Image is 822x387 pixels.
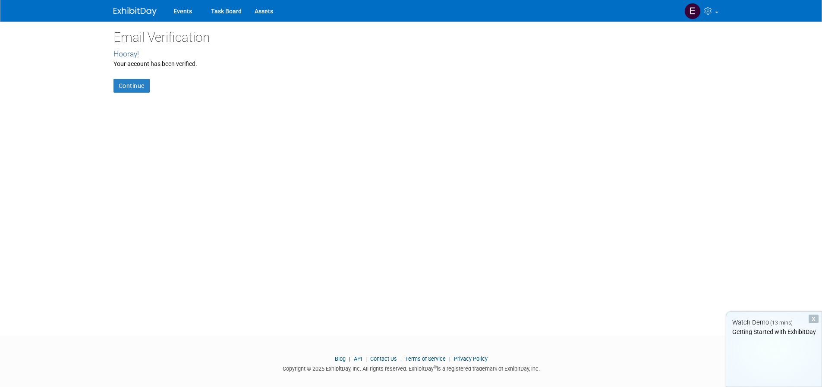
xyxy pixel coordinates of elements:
[770,320,793,326] span: (13 mins)
[447,356,453,362] span: |
[370,356,397,362] a: Contact Us
[113,30,709,44] h2: Email Verification
[405,356,446,362] a: Terms of Service
[354,356,362,362] a: API
[398,356,404,362] span: |
[363,356,369,362] span: |
[454,356,488,362] a: Privacy Policy
[726,328,822,336] div: Getting Started with ExhibitDay
[113,7,157,16] img: ExhibitDay
[113,49,709,59] div: Hooray!
[434,365,437,369] sup: ®
[809,315,819,323] div: Dismiss
[684,3,701,19] img: Elizabeth Cortes
[113,59,709,68] div: Your account has been verified.
[113,79,150,93] a: Continue
[335,356,346,362] a: Blog
[726,318,822,327] div: Watch Demo
[347,356,353,362] span: |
